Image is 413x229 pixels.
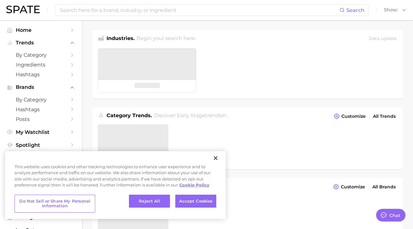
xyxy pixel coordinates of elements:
a: More information about your privacy, opens in a new tab [179,182,209,187]
button: Brands [5,83,77,92]
a: by Category [5,50,77,60]
div: Cookie banner [5,151,226,219]
button: Customize [332,182,367,191]
span: All Brands [372,184,396,190]
a: Posts [5,114,77,124]
a: My Watchlist [5,127,77,137]
a: All Brands [371,183,397,191]
span: My Watchlist [16,129,66,135]
button: Show [382,6,408,14]
span: All Trends [373,114,396,119]
a: Home [5,25,77,35]
input: Search here for a brand, industry, or ingredient [59,5,340,15]
a: Ingredients [5,60,77,70]
a: All Trends [371,112,397,121]
img: SPATE [6,6,40,13]
a: Spotlight [5,140,77,150]
span: Spotlight [16,142,66,148]
button: Trends [5,38,77,48]
h1: Industries. [107,35,135,43]
span: Search [346,7,364,13]
button: Close [209,151,223,165]
span: Customize [341,114,366,119]
span: Posts [16,116,66,122]
button: Reject All [129,195,170,208]
span: Ingredients [16,62,66,68]
span: Brands [16,84,66,90]
div: This website uses cookies and other tracking technologies to enhance user experience and to analy... [5,164,226,192]
button: Customize [332,112,367,121]
a: by Category [5,95,77,105]
a: Hashtags [5,105,77,114]
a: Hashtags [5,70,77,79]
span: by Category [16,52,66,58]
div: Data update: [369,35,397,43]
span: by Category [16,97,66,103]
h2: Begin your search here. [137,35,196,43]
button: Do Not Sell or Share My Personal Information [15,195,95,213]
span: Show [384,8,398,12]
span: Hashtags [16,72,66,77]
span: Discover Early Stage trends in . [154,112,229,118]
span: Category Trends . [107,112,152,118]
span: Hashtags [16,106,66,112]
span: Trends [16,40,66,46]
span: Customize [341,184,365,190]
div: Privacy [5,151,226,219]
span: Home [16,27,66,33]
button: Accept Cookies [175,195,216,208]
